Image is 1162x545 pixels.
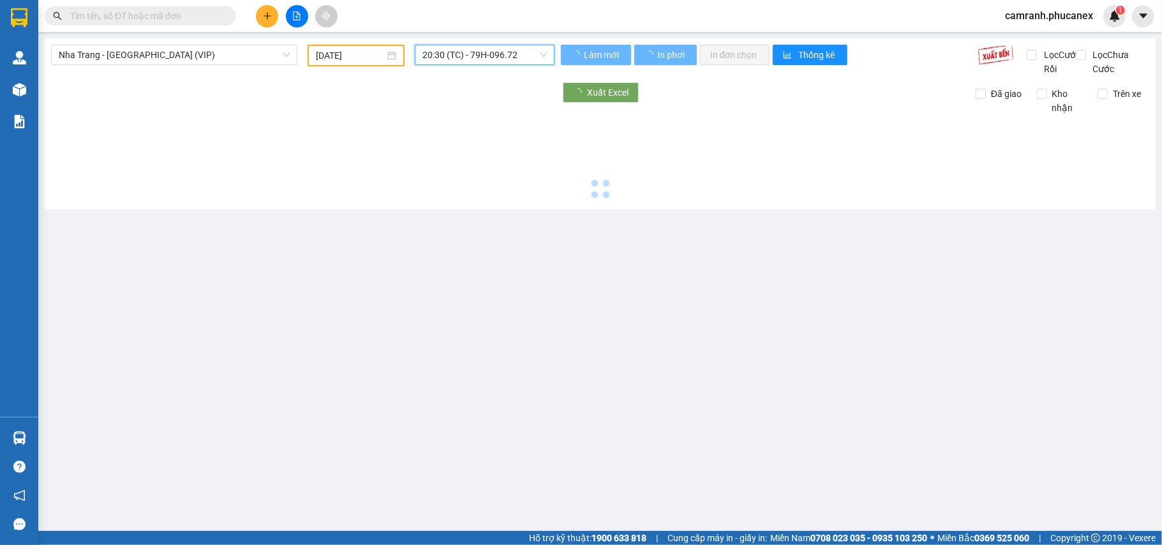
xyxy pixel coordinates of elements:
[1118,6,1122,15] span: 1
[783,50,794,61] span: bar-chart
[1047,87,1089,115] span: Kho nhận
[1132,5,1154,27] button: caret-down
[986,87,1027,101] span: Đã giao
[13,489,26,502] span: notification
[292,11,301,20] span: file-add
[937,531,1029,545] span: Miền Bắc
[571,50,582,59] span: loading
[70,9,221,23] input: Tìm tên, số ĐT hoặc mã đơn
[773,45,847,65] button: bar-chartThống kê
[13,115,26,128] img: solution-icon
[13,83,26,96] img: warehouse-icon
[286,5,308,27] button: file-add
[1116,6,1125,15] sup: 1
[644,50,655,59] span: loading
[13,51,26,64] img: warehouse-icon
[592,533,646,543] strong: 1900 633 818
[656,531,658,545] span: |
[11,8,27,27] img: logo-vxr
[59,45,290,64] span: Nha Trang - Sài Gòn (VIP)
[1108,87,1146,101] span: Trên xe
[13,461,26,473] span: question-circle
[995,8,1103,24] span: camranh.phucanex
[1109,10,1121,22] img: icon-new-feature
[561,45,631,65] button: Làm mới
[974,533,1029,543] strong: 0369 525 060
[1088,48,1149,76] span: Lọc Chưa Cước
[584,48,621,62] span: Làm mới
[529,531,646,545] span: Hỗ trợ kỹ thuật:
[1039,531,1041,545] span: |
[13,431,26,445] img: warehouse-icon
[634,45,697,65] button: In phơi
[322,11,331,20] span: aim
[667,531,767,545] span: Cung cấp máy in - giấy in:
[316,49,385,63] input: 11/09/2025
[700,45,770,65] button: In đơn chọn
[263,11,272,20] span: plus
[770,531,927,545] span: Miền Nam
[657,48,687,62] span: In phơi
[1138,10,1149,22] span: caret-down
[978,45,1014,65] img: 9k=
[799,48,837,62] span: Thống kê
[1039,48,1082,76] span: Lọc Cước Rồi
[256,5,278,27] button: plus
[13,518,26,530] span: message
[422,45,547,64] span: 20:30 (TC) - 79H-096.72
[563,82,639,103] button: Xuất Excel
[53,11,62,20] span: search
[930,535,934,541] span: ⚪️
[315,5,338,27] button: aim
[810,533,927,543] strong: 0708 023 035 - 0935 103 250
[1091,534,1100,542] span: copyright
